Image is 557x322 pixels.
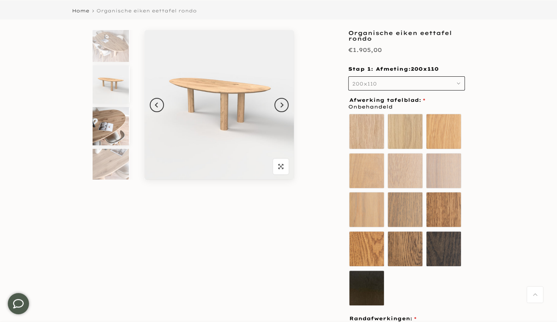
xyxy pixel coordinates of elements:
span: Randafwerkingen: [349,316,416,321]
a: Terug naar boven [527,287,543,303]
iframe: toggle-frame [1,286,36,321]
h1: Organische eiken eettafel rondo [348,30,465,41]
span: Stap 1: Afmeting: [348,66,439,72]
span: Onbehandeld [348,103,393,111]
button: 200x110 [348,76,465,90]
span: Afwerking tafelblad: [349,98,425,103]
a: Home [72,8,89,13]
span: 200x110 [352,81,377,87]
button: Next [274,98,289,112]
img: Eettafel eikenhout organisch Rondo detail [93,107,129,145]
span: 200x110 [411,66,439,73]
div: €1.905,00 [348,45,382,55]
img: Eettafel eikenhout organisch Rondo [93,24,129,62]
span: Organische eiken eettafel rondo [96,8,197,13]
button: Previous [150,98,164,112]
